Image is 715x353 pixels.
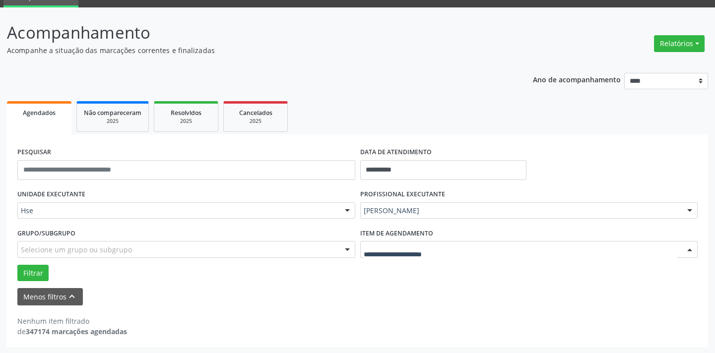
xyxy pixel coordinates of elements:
div: 2025 [161,118,211,125]
div: de [17,326,127,337]
p: Ano de acompanhamento [533,73,621,85]
button: Filtrar [17,265,49,282]
strong: 347174 marcações agendadas [26,327,127,336]
button: Relatórios [654,35,705,52]
p: Acompanhe a situação das marcações correntes e finalizadas [7,45,498,56]
button: Menos filtroskeyboard_arrow_up [17,288,83,305]
span: Não compareceram [84,109,141,117]
div: Nenhum item filtrado [17,316,127,326]
span: Agendados [23,109,56,117]
label: Grupo/Subgrupo [17,226,75,241]
label: PESQUISAR [17,145,51,160]
i: keyboard_arrow_up [66,291,77,302]
div: 2025 [84,118,141,125]
span: Resolvidos [171,109,201,117]
p: Acompanhamento [7,20,498,45]
div: 2025 [231,118,280,125]
span: Selecione um grupo ou subgrupo [21,244,132,255]
label: UNIDADE EXECUTANTE [17,187,85,202]
span: Hse [21,206,335,216]
span: Cancelados [239,109,272,117]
